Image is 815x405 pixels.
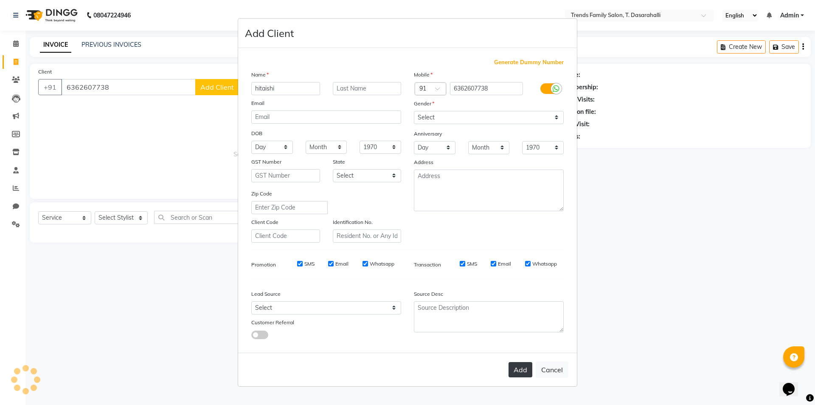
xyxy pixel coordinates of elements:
label: Zip Code [251,190,272,198]
input: Email [251,110,401,124]
label: Source Desc [414,290,443,298]
label: Identification No. [333,218,373,226]
label: Email [335,260,348,268]
button: Add [509,362,532,377]
label: State [333,158,345,166]
input: Enter Zip Code [251,201,328,214]
label: GST Number [251,158,281,166]
h4: Add Client [245,25,294,41]
input: Last Name [333,82,402,95]
label: Client Code [251,218,278,226]
label: Whatsapp [532,260,557,268]
button: Cancel [536,362,568,378]
label: Lead Source [251,290,281,298]
label: Promotion [251,261,276,269]
label: Name [251,71,269,79]
iframe: chat widget [779,371,807,397]
label: Email [251,99,264,107]
label: Transaction [414,261,441,269]
label: Customer Referral [251,319,294,326]
input: Client Code [251,229,320,243]
input: GST Number [251,169,320,182]
label: Whatsapp [370,260,394,268]
input: First Name [251,82,320,95]
label: Mobile [414,71,433,79]
label: Address [414,159,433,166]
input: Resident No. or Any Id [333,229,402,243]
label: Email [498,260,511,268]
label: SMS [304,260,315,268]
label: Gender [414,100,434,108]
label: Anniversary [414,130,442,138]
label: SMS [467,260,477,268]
input: Mobile [450,82,523,95]
label: DOB [251,130,262,137]
span: Generate Dummy Number [494,58,564,67]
